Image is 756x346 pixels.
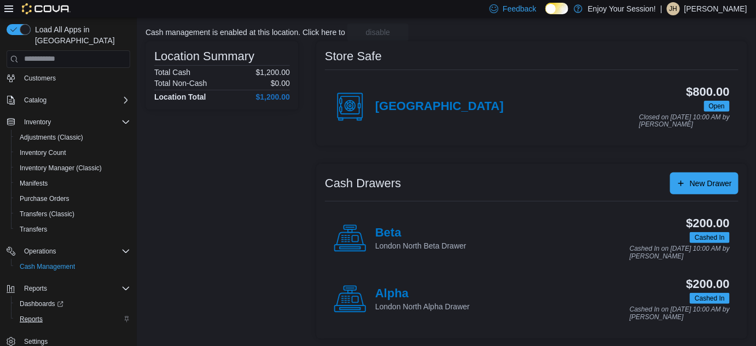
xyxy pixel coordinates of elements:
a: Inventory Count [15,146,71,159]
span: Inventory [20,116,130,129]
a: Adjustments (Classic) [15,131,88,144]
h3: Location Summary [154,50,254,63]
a: Manifests [15,177,52,190]
span: Inventory Manager (Classic) [20,164,102,172]
button: Inventory Count [11,145,135,160]
span: Inventory Count [20,148,66,157]
button: Manifests [11,176,135,191]
p: Enjoy Your Session! [588,2,656,15]
p: Closed on [DATE] 10:00 AM by [PERSON_NAME] [639,114,730,129]
span: Feedback [503,3,536,14]
span: disable [366,27,390,38]
span: Cashed In [695,233,725,243]
a: Cash Management [15,260,79,273]
span: Cashed In [690,232,730,243]
span: Operations [20,245,130,258]
p: | [660,2,662,15]
span: Manifests [20,179,48,188]
button: Operations [2,244,135,259]
a: Purchase Orders [15,192,74,205]
button: Catalog [2,93,135,108]
input: Dark Mode [545,3,568,14]
button: Reports [2,281,135,296]
p: $0.00 [271,79,290,88]
button: Cash Management [11,259,135,274]
span: Manifests [15,177,130,190]
a: Transfers (Classic) [15,207,79,221]
span: Settings [24,337,48,346]
a: Inventory Manager (Classic) [15,162,106,175]
h3: Store Safe [325,50,382,63]
span: Reports [20,282,130,295]
h4: Location Total [154,93,206,101]
span: Purchase Orders [15,192,130,205]
span: JH [670,2,678,15]
span: Reports [20,315,43,324]
button: Catalog [20,94,51,107]
span: Inventory Count [15,146,130,159]
p: London North Alpha Drawer [375,301,470,312]
h4: Beta [375,226,467,240]
span: Transfers [15,223,130,236]
button: Customers [2,70,135,86]
p: $1,200.00 [256,68,290,77]
h6: Total Cash [154,68,190,77]
span: Inventory Manager (Classic) [15,162,130,175]
button: disable [347,24,409,41]
button: Purchase Orders [11,191,135,206]
a: Dashboards [15,297,68,310]
span: Dashboards [15,297,130,310]
h3: Cash Drawers [325,177,401,190]
span: Dark Mode [545,14,546,15]
span: Open [704,101,730,112]
span: Adjustments (Classic) [20,133,83,142]
h3: $800.00 [687,85,730,99]
button: Reports [11,312,135,327]
a: Customers [20,72,60,85]
span: Load All Apps in [GEOGRAPHIC_DATA] [31,24,130,46]
a: Reports [15,313,47,326]
span: Customers [24,74,56,83]
h4: Alpha [375,287,470,301]
button: Reports [20,282,51,295]
span: Reports [15,313,130,326]
span: Open [709,101,725,111]
span: Transfers (Classic) [20,210,74,218]
p: Cashed In on [DATE] 10:00 AM by [PERSON_NAME] [630,245,730,260]
span: Cash Management [15,260,130,273]
button: New Drawer [670,172,738,194]
span: Customers [20,71,130,85]
p: Cash management is enabled at this location. Click here to [146,28,345,37]
img: Cova [22,3,71,14]
button: Operations [20,245,61,258]
button: Adjustments (Classic) [11,130,135,145]
p: London North Beta Drawer [375,240,467,251]
span: Catalog [24,96,46,105]
span: Cashed In [695,293,725,303]
span: Catalog [20,94,130,107]
button: Inventory [2,114,135,130]
span: New Drawer [690,178,732,189]
span: Reports [24,284,47,293]
h6: Total Non-Cash [154,79,207,88]
button: Transfers [11,222,135,237]
span: Transfers [20,225,47,234]
h3: $200.00 [687,278,730,291]
div: Justin Hutchings [667,2,680,15]
h4: $1,200.00 [256,93,290,101]
p: [PERSON_NAME] [684,2,747,15]
a: Transfers [15,223,51,236]
span: Cash Management [20,262,75,271]
span: Inventory [24,118,51,126]
button: Inventory [20,116,55,129]
h4: [GEOGRAPHIC_DATA] [375,100,504,114]
h3: $200.00 [687,217,730,230]
p: Cashed In on [DATE] 10:00 AM by [PERSON_NAME] [630,306,730,321]
a: Dashboards [11,296,135,312]
span: Cashed In [690,293,730,304]
button: Transfers (Classic) [11,206,135,222]
span: Purchase Orders [20,194,69,203]
span: Operations [24,247,56,256]
span: Dashboards [20,299,63,308]
button: Inventory Manager (Classic) [11,160,135,176]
